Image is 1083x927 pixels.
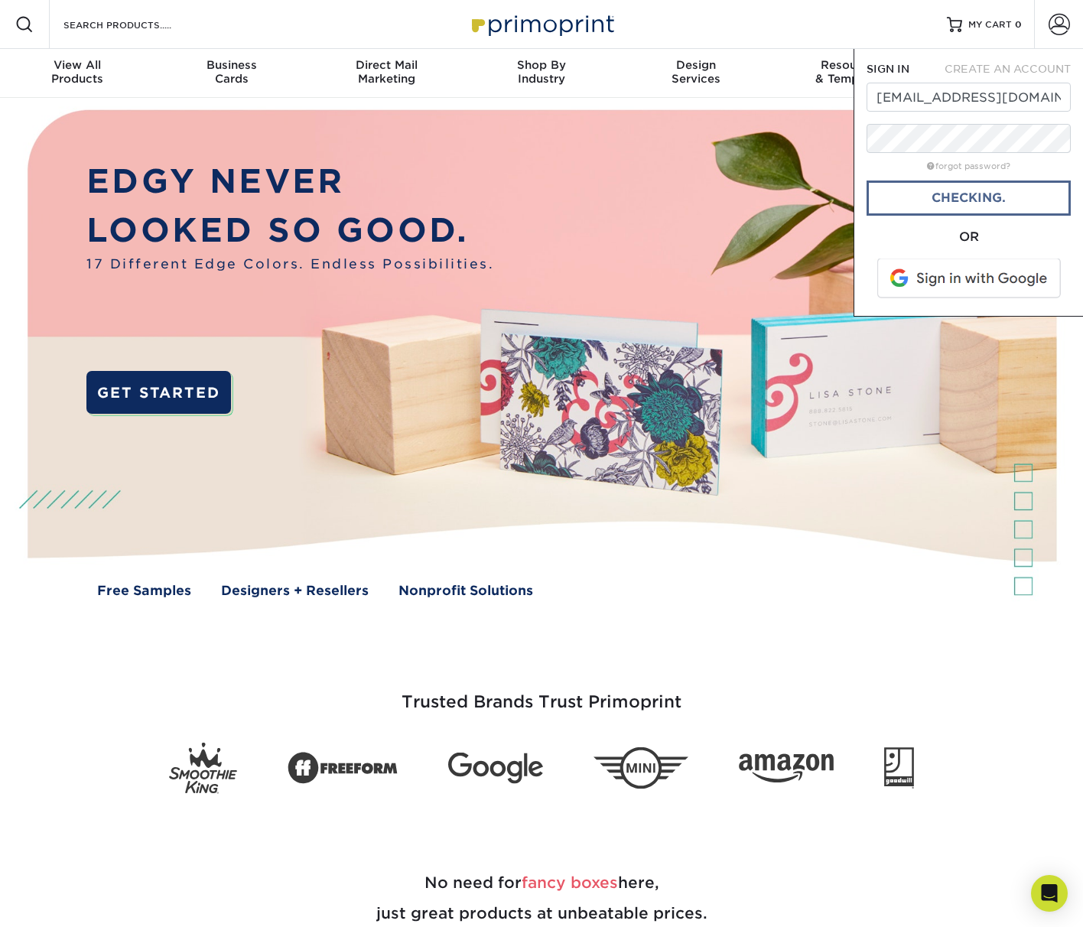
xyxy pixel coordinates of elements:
[867,181,1071,216] a: Checking.
[465,8,618,41] img: Primoprint
[221,581,369,600] a: Designers + Resellers
[310,49,464,98] a: Direct MailMarketing
[288,743,398,792] img: Freeform
[619,49,773,98] a: DesignServices
[1031,875,1068,912] div: Open Intercom Messenger
[968,18,1012,31] span: MY CART
[867,228,1071,246] div: OR
[86,206,494,255] p: LOOKED SO GOOD.
[945,63,1071,75] span: CREATE AN ACCOUNT
[773,49,928,98] a: Resources& Templates
[398,581,533,600] a: Nonprofit Solutions
[86,371,231,414] a: GET STARTED
[154,49,309,98] a: BusinessCards
[867,83,1071,112] input: Email
[94,655,989,730] h3: Trusted Brands Trust Primoprint
[1015,19,1022,30] span: 0
[867,63,909,75] span: SIGN IN
[884,747,914,789] img: Goodwill
[86,255,494,274] span: 17 Different Edge Colors. Endless Possibilities.
[927,161,1010,171] a: forgot password?
[448,753,543,784] img: Google
[154,58,309,72] span: Business
[594,747,688,789] img: Mini
[97,581,191,600] a: Free Samples
[739,753,834,782] img: Amazon
[169,743,237,794] img: Smoothie King
[522,873,618,892] span: fancy boxes
[619,58,773,86] div: Services
[464,49,619,98] a: Shop ByIndustry
[154,58,309,86] div: Cards
[464,58,619,72] span: Shop By
[773,58,928,86] div: & Templates
[86,157,494,206] p: EDGY NEVER
[310,58,464,72] span: Direct Mail
[62,15,211,34] input: SEARCH PRODUCTS.....
[310,58,464,86] div: Marketing
[464,58,619,86] div: Industry
[773,58,928,72] span: Resources
[619,58,773,72] span: Design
